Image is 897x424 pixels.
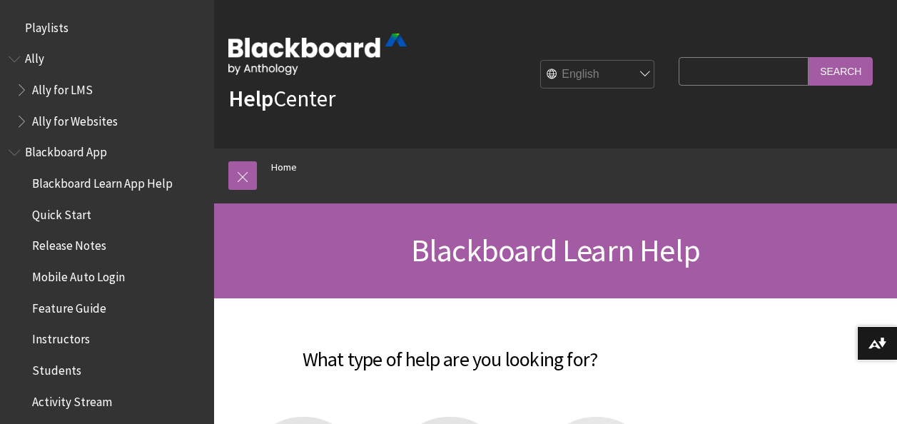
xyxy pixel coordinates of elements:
[228,84,273,113] strong: Help
[9,16,206,40] nav: Book outline for Playlists
[25,141,107,160] span: Blackboard App
[32,171,173,191] span: Blackboard Learn App Help
[32,358,81,378] span: Students
[25,47,44,66] span: Ally
[411,231,700,270] span: Blackboard Learn Help
[809,57,873,85] input: Search
[32,234,106,253] span: Release Notes
[32,78,93,97] span: Ally for LMS
[32,390,112,409] span: Activity Stream
[271,158,297,176] a: Home
[32,265,125,284] span: Mobile Auto Login
[228,327,672,374] h2: What type of help are you looking for?
[25,16,69,35] span: Playlists
[541,61,655,89] select: Site Language Selector
[32,296,106,316] span: Feature Guide
[228,84,335,113] a: HelpCenter
[9,47,206,133] nav: Book outline for Anthology Ally Help
[32,328,90,347] span: Instructors
[32,203,91,222] span: Quick Start
[32,109,118,128] span: Ally for Websites
[228,34,407,75] img: Blackboard by Anthology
